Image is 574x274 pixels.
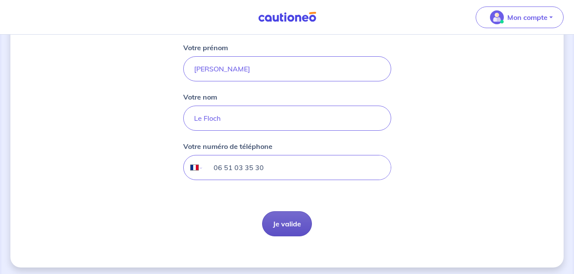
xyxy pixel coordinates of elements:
p: Mon compte [507,12,548,23]
button: Je valide [262,211,312,236]
p: Votre numéro de téléphone [183,141,272,152]
button: illu_account_valid_menu.svgMon compte [476,6,564,28]
p: Votre nom [183,92,217,102]
input: 06 34 34 34 34 [203,155,390,180]
img: illu_account_valid_menu.svg [490,10,504,24]
input: John [183,56,391,81]
img: Cautioneo [255,12,320,23]
p: Votre prénom [183,42,228,53]
input: Doe [183,106,391,131]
